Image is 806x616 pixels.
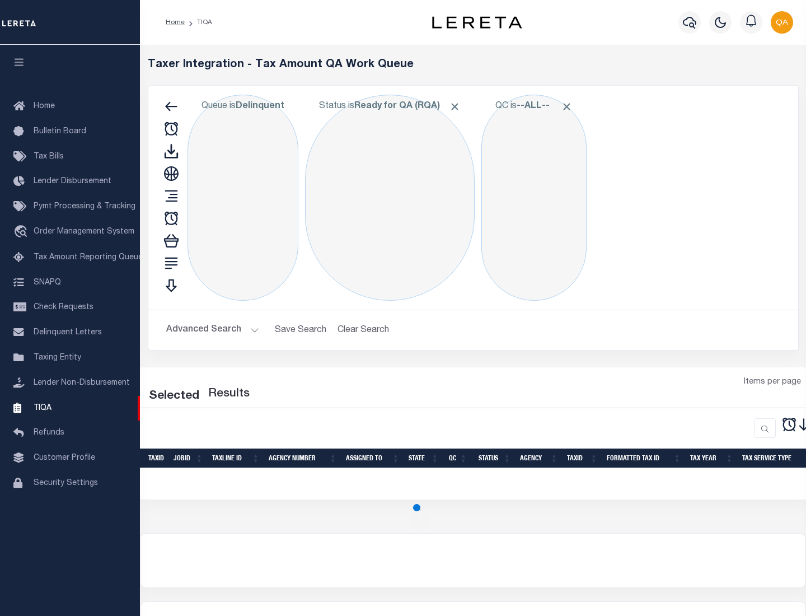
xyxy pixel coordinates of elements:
th: QC [443,449,472,468]
div: Click to Edit [188,95,298,301]
th: TaxLine ID [208,449,264,468]
button: Save Search [268,319,333,341]
img: logo-dark.svg [432,16,522,29]
span: SNAPQ [34,278,61,286]
th: Assigned To [341,449,404,468]
span: Tax Bills [34,153,64,161]
i: travel_explore [13,225,31,240]
a: Home [166,19,185,26]
th: TaxID [563,449,602,468]
span: Click to Remove [561,101,573,113]
span: Tax Amount Reporting Queue [34,254,143,262]
th: Tax Year [686,449,738,468]
b: --ALL-- [517,102,550,111]
b: Ready for QA (RQA) [354,102,461,111]
span: Lender Disbursement [34,178,111,185]
th: TaxID [144,449,169,468]
label: Results [208,385,250,403]
span: Lender Non-Disbursement [34,379,130,387]
span: Check Requests [34,304,93,311]
b: Delinquent [236,102,284,111]
th: Formatted Tax ID [602,449,686,468]
div: Click to Edit [305,95,475,301]
span: Refunds [34,429,64,437]
span: Delinquent Letters [34,329,102,337]
th: Agency Number [264,449,341,468]
span: Items per page [744,376,801,389]
th: State [404,449,443,468]
th: Agency [516,449,563,468]
span: Bulletin Board [34,128,86,136]
span: Taxing Entity [34,354,81,362]
span: Pymt Processing & Tracking [34,203,135,211]
th: Status [472,449,516,468]
span: TIQA [34,404,51,412]
span: Security Settings [34,479,98,487]
span: Customer Profile [34,454,95,462]
li: TIQA [185,17,212,27]
button: Clear Search [333,319,394,341]
h5: Taxer Integration - Tax Amount QA Work Queue [148,58,799,72]
img: svg+xml;base64,PHN2ZyB4bWxucz0iaHR0cDovL3d3dy53My5vcmcvMjAwMC9zdmciIHBvaW50ZXItZXZlbnRzPSJub25lIi... [771,11,793,34]
span: Order Management System [34,228,134,236]
div: Selected [149,388,199,405]
th: JobID [169,449,208,468]
button: Advanced Search [166,319,259,341]
span: Home [34,102,55,110]
span: Click to Remove [449,101,461,113]
div: Click to Edit [481,95,587,301]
